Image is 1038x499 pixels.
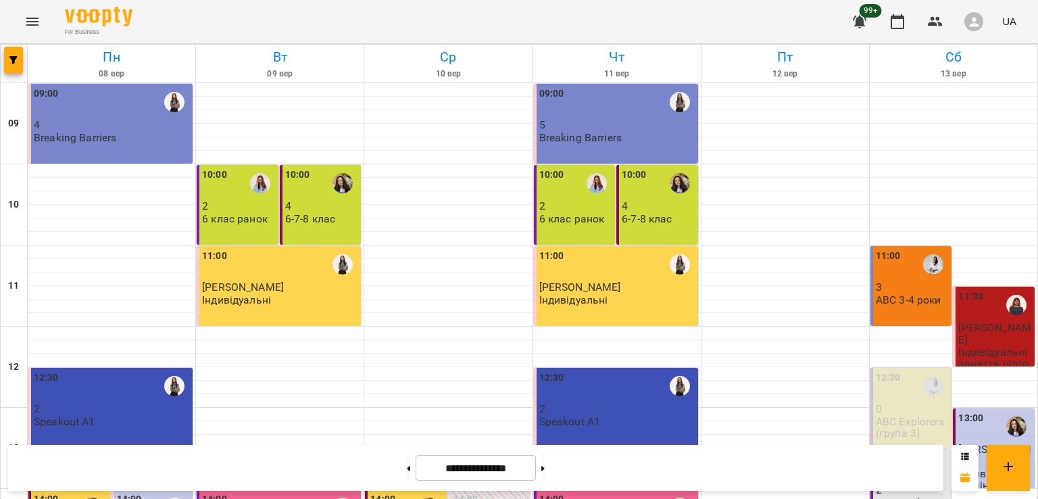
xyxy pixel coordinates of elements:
h6: 12 [8,360,19,375]
img: Омельченко Маргарита [670,92,690,112]
p: 4 [285,200,359,212]
img: Омельченко Маргарита [670,254,690,275]
label: 10:00 [285,168,310,183]
img: Анастасія Сікунда [587,173,607,193]
p: 2 [539,403,695,414]
p: 4 [622,200,695,212]
h6: Ср [366,47,530,68]
label: 11:30 [958,289,983,304]
h6: 11 [8,279,19,293]
p: ABC Explorers (група 3) [876,416,949,439]
span: UA [1002,14,1016,28]
span: [PERSON_NAME] [539,281,621,293]
label: 10:00 [202,168,227,183]
p: Індивідуальні заняття підготовка [GEOGRAPHIC_DATA] [958,346,1032,393]
h6: 11 вер [535,68,699,80]
button: Menu [16,5,49,38]
label: 12:30 [876,371,901,385]
p: 2 [202,200,276,212]
h6: 12 вер [703,68,867,80]
p: Індивідуальні [202,294,271,306]
label: 11:00 [202,249,227,264]
span: For Business [65,28,132,37]
img: Voopty Logo [65,7,132,26]
span: [PERSON_NAME] [202,281,284,293]
img: Омельченко Маргарита [164,376,184,396]
img: Олена Камінська [332,173,353,193]
h6: Пт [703,47,867,68]
img: Олена Камінська [1006,417,1027,437]
p: 6-7-8 клас [622,213,672,224]
p: 5 [539,119,695,130]
h6: 10 [8,197,19,212]
p: 6 клас ранок [539,213,605,224]
label: 10:00 [539,168,564,183]
img: Омельченко Маргарита [670,376,690,396]
p: 0 [876,403,949,414]
h6: Пн [30,47,193,68]
p: Speakout A1 [539,416,601,427]
img: Ольга Березій [923,376,943,396]
label: 10:00 [622,168,647,183]
label: 12:30 [34,371,59,385]
button: UA [997,9,1022,34]
label: 09:00 [34,87,59,101]
p: 6-7-8 клас [285,213,335,224]
label: 09:00 [539,87,564,101]
h6: Чт [535,47,699,68]
img: Омельченко Маргарита [332,254,353,275]
h6: 10 вер [366,68,530,80]
img: Омельченко Маргарита [164,92,184,112]
img: Анастасія Сікунда [250,173,270,193]
img: Михайлова Тетяна [1006,295,1027,315]
p: 6 клас ранок [202,213,268,224]
p: 2 [34,403,190,414]
p: Індивідуальні [539,294,608,306]
h6: Вт [198,47,362,68]
label: 11:00 [539,249,564,264]
span: 99+ [860,4,882,18]
p: ABC 3-4 роки [876,294,941,306]
h6: 09 вер [198,68,362,80]
h6: 08 вер [30,68,193,80]
h6: Сб [872,47,1035,68]
h6: 13 вер [872,68,1035,80]
p: 4 [34,119,190,130]
h6: 09 [8,116,19,131]
label: 11:00 [876,249,901,264]
img: Ольга Березій [923,254,943,275]
label: 12:30 [539,371,564,385]
label: 13:00 [958,411,983,426]
p: Speakout A1 [34,416,95,427]
img: Олена Камінська [670,173,690,193]
p: Breaking Barriers [539,132,622,143]
p: Breaking Barriers [34,132,117,143]
p: 2 [539,200,613,212]
p: 3 [876,281,949,293]
span: [PERSON_NAME] [958,321,1031,346]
